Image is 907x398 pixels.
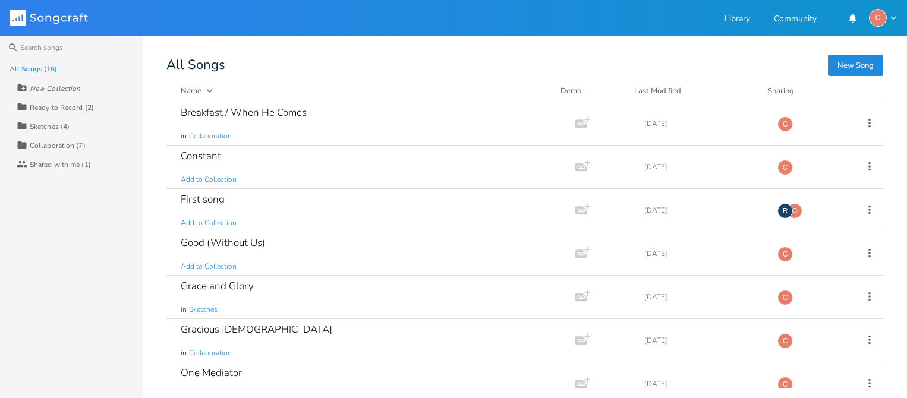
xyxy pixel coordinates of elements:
div: Gracious [DEMOGRAPHIC_DATA] [181,324,332,334]
div: One Mediator [181,368,242,378]
div: Demo [560,85,620,97]
div: Good (Without Us) [181,238,265,248]
div: [DATE] [644,120,763,127]
span: Collaboration [189,131,232,141]
div: Crown Church Songwriters [777,247,793,262]
div: [DATE] [644,380,763,387]
span: Collaboration [189,348,232,358]
button: New Song [828,55,883,76]
div: All Songs [166,59,883,71]
div: Grace and Glory [181,281,254,291]
span: Add to Collection [181,218,237,228]
div: First song [181,194,225,204]
div: rtmu7arg [777,203,793,219]
a: Library [725,15,750,25]
div: Crown Church Songwriters [777,116,793,132]
div: [DATE] [644,293,763,301]
div: Crown Church Songwriters [777,290,793,305]
div: Ready to Record (2) [30,104,94,111]
div: Crown Church Songwriters [869,9,887,27]
button: C [869,9,897,27]
span: Add to Collection [181,261,237,271]
div: [DATE] [644,250,763,257]
a: Community [774,15,817,25]
div: Crown Church Songwriters [777,377,793,392]
div: [DATE] [644,207,763,214]
div: New Collection [30,85,80,92]
div: Sharing [767,85,839,97]
div: Shared with me (1) [30,161,91,168]
div: Name [181,86,201,96]
div: Sketches (4) [30,123,70,130]
span: in [181,305,187,315]
div: All Songs (16) [10,65,57,72]
div: Crown Church Songwriters [777,160,793,175]
div: [DATE] [644,163,763,170]
div: Constant [181,151,221,161]
div: Crown Church Songwriters [787,203,802,219]
div: Breakfast / When He Comes [181,108,307,118]
span: in [181,131,187,141]
div: Last Modified [634,86,681,96]
button: Last Modified [634,85,753,97]
div: Crown Church Songwriters [777,333,793,349]
span: Add to Collection [181,175,237,185]
span: in [181,348,187,358]
div: [DATE] [644,337,763,344]
div: Collaboration (7) [30,142,86,149]
button: Name [181,85,546,97]
span: Sketches [189,305,218,315]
